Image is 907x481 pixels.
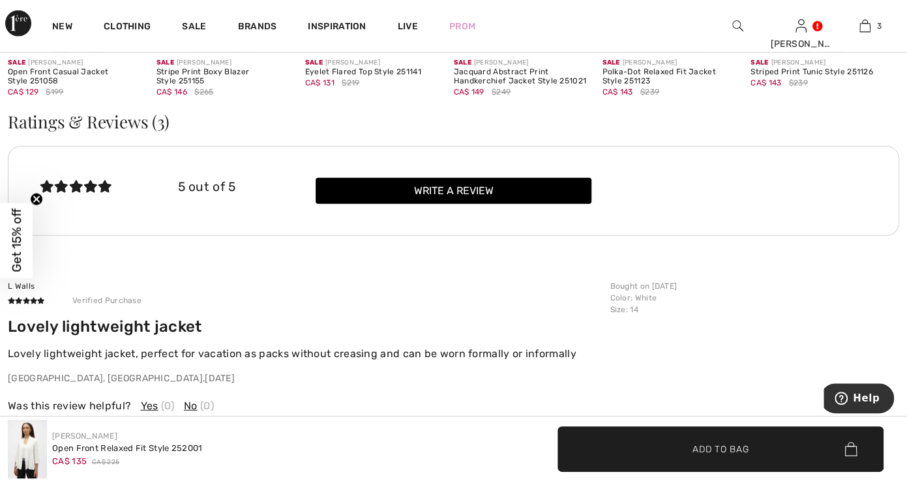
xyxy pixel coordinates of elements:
div: [PERSON_NAME] [751,58,884,68]
span: CA$ 146 [156,87,187,96]
div: 5 out of 5 [178,178,316,197]
iframe: Opens a widget where you can find more information [824,383,894,416]
span: $239 [640,86,659,98]
a: 3 [834,18,896,34]
div: [PERSON_NAME] [8,58,141,68]
p: : 14 [610,304,891,315]
span: Add to Bag [692,442,749,456]
span: $265 [194,86,213,98]
div: Polka-Dot Relaxed Fit Jacket Style 251123 [602,68,735,86]
div: Jacquard Abstract Print Handkerchief Jacket Style 251021 [453,68,586,86]
div: Open Front Casual Jacket Style 251058 [8,68,141,86]
a: Prom [449,20,475,33]
span: Sale [751,59,768,66]
a: New [52,21,72,35]
img: My Bag [859,18,870,34]
span: Color [610,293,631,302]
a: Sale [182,21,206,35]
span: $219 [342,77,359,89]
button: Add to Bag [558,426,884,472]
span: CA$ 131 [305,78,335,87]
span: CA$ 225 [92,458,119,467]
span: Sale [8,59,25,66]
p: : White [610,292,891,304]
h4: Lovely lightweight jacket [8,317,602,336]
div: [PERSON_NAME] [770,37,832,51]
span: [DATE] [205,373,235,384]
span: CA$ 143 [751,78,781,87]
h3: Ratings & Reviews (3) [8,113,899,130]
span: Was this review helpful? [8,398,131,414]
a: [PERSON_NAME] [52,431,117,441]
button: Close teaser [30,193,43,206]
img: Bag.svg [844,442,857,456]
span: CA$ 129 [8,87,38,96]
img: search the website [732,18,743,34]
span: [GEOGRAPHIC_DATA], [GEOGRAPHIC_DATA] [8,373,203,384]
span: L Walls [8,282,35,291]
span: Verified Purchase [59,293,155,308]
span: $239 [789,77,808,89]
a: Clothing [104,21,151,35]
span: $249 [492,86,511,98]
div: Eyelet Flared Top Style 251141 [305,68,438,77]
a: Sign In [795,20,807,32]
span: Sale [305,59,323,66]
span: Inspiration [308,21,366,35]
span: Size [610,305,625,314]
span: CA$ 143 [602,87,632,96]
div: [PERSON_NAME] [453,58,586,68]
span: CA$ 149 [453,87,484,96]
span: $199 [46,86,63,98]
span: Sale [602,59,619,66]
a: Live [398,20,418,33]
p: , [8,372,602,385]
div: Open Front Relaxed Fit Style 252001 [52,442,203,455]
div: [PERSON_NAME] [156,58,290,68]
span: Sale [453,59,471,66]
p: Bought on [DATE] [610,280,891,292]
button: Write a review [316,178,591,204]
div: [PERSON_NAME] [602,58,735,68]
span: Yes [141,398,158,414]
div: Stripe Print Boxy Blazer Style 251155 [156,68,290,86]
span: (0) [200,398,214,414]
div: Striped Print Tunic Style 251126 [751,68,884,77]
img: My Info [795,18,807,34]
span: No [184,398,198,414]
p: Lovely lightweight jacket, perfect for vacation as packs without creasing and can be worn formall... [8,346,602,362]
img: Open Front Relaxed Fit Style 252001 [8,420,47,478]
a: Brands [238,21,277,35]
div: [PERSON_NAME] [305,58,438,68]
img: 1ère Avenue [5,10,31,36]
span: CA$ 135 [52,456,87,466]
span: Sale [156,59,174,66]
span: Get 15% off [9,209,24,272]
span: (0) [161,398,175,414]
span: 3 [877,20,882,32]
